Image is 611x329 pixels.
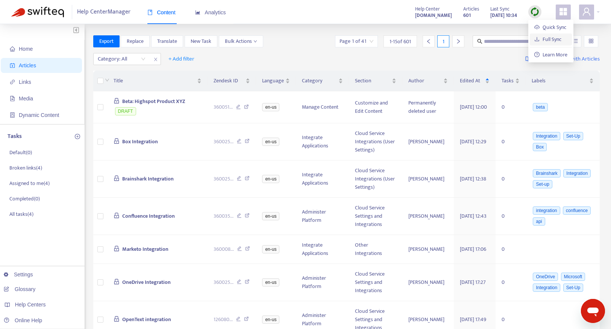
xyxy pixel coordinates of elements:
td: 0 [496,235,526,264]
strong: 601 [463,11,471,20]
span: 360051 ... [214,103,233,111]
span: book [147,10,153,15]
span: confluence [563,206,591,215]
span: user [582,7,591,16]
button: + Add filter [163,53,200,65]
span: Tasks [502,77,514,85]
th: Section [349,71,402,91]
span: lock [114,212,120,218]
td: Other Integrations [349,235,402,264]
a: [DOMAIN_NAME] [415,11,452,20]
span: Box Integration [122,137,158,146]
span: lock [114,138,120,144]
span: en-us [262,212,279,220]
span: en-us [262,175,279,183]
span: en-us [262,278,279,287]
span: en-us [262,103,279,111]
img: image-link [525,56,531,62]
span: plus-circle [75,134,80,139]
td: Integrate Applications [296,123,349,161]
td: 0 [496,161,526,198]
span: home [10,46,15,52]
td: [PERSON_NAME] [402,264,454,301]
span: Author [408,77,442,85]
span: integration [533,206,560,215]
p: Broken links ( 4 ) [9,164,42,172]
span: Articles [19,62,36,68]
button: Replace [121,35,150,47]
span: en-us [262,138,279,146]
a: question-circleLearn More [534,50,567,59]
span: lock [114,98,120,104]
span: en-us [262,245,279,253]
td: [PERSON_NAME] [402,161,454,198]
td: Permanently deleted user [402,91,454,123]
button: Export [93,35,120,47]
span: Confluence Integration [122,212,175,220]
span: Dynamic Content [19,112,59,118]
span: 360008 ... [214,245,234,253]
span: [DATE] 17:06 [460,245,486,253]
img: Swifteq [11,7,64,17]
span: Articles [463,5,479,13]
span: Category [302,77,337,85]
a: Full Sync [534,35,561,44]
span: down [253,39,257,43]
td: [PERSON_NAME] [402,123,454,161]
a: Online Help [4,317,42,323]
span: [DATE] 17:27 [460,278,486,287]
div: 1 [437,35,449,47]
span: Labels [532,77,588,85]
td: Cloud Service Integrations (User Settings) [349,123,402,161]
p: Default ( 0 ) [9,149,32,156]
td: Integrate Applications [296,235,349,264]
td: Administer Platform [296,198,349,235]
span: api [533,217,545,226]
span: Analytics [195,9,226,15]
button: unordered-list [570,35,581,47]
span: Translate [157,37,177,45]
span: down [105,78,109,82]
span: 360035 ... [214,212,233,220]
span: account-book [10,63,15,68]
span: beta [533,103,547,111]
button: New Task [185,35,217,47]
span: lock [114,175,120,181]
p: Assigned to me ( 4 ) [9,179,50,187]
span: Marketo Integration [122,245,168,253]
span: Set-Up [563,284,583,292]
span: area-chart [195,10,200,15]
span: Brainshark [533,169,560,177]
a: Getting started with Articles [525,53,600,65]
span: [DATE] 12:38 [460,174,486,183]
td: Integrate Applications [296,161,349,198]
span: Box [533,143,547,151]
p: All tasks ( 4 ) [9,210,33,218]
td: 0 [496,198,526,235]
td: [PERSON_NAME] [402,235,454,264]
span: lock [114,246,120,252]
span: Integration [563,169,591,177]
span: appstore [559,7,568,16]
span: Replace [127,37,144,45]
span: unordered-list [573,38,578,44]
span: Bulk Actions [225,37,257,45]
td: Cloud Service Settings and Integrations [349,264,402,301]
span: Getting started with Articles [533,55,600,64]
span: Microsoft [561,273,585,281]
span: + Add filter [168,55,194,64]
span: Integration [533,132,560,140]
span: search [477,39,482,44]
span: lock [114,316,120,322]
img: sync.dc5367851b00ba804db3.png [530,7,540,17]
span: Links [19,79,31,85]
td: 0 [496,264,526,301]
span: Title [114,77,196,85]
span: Integration [533,284,560,292]
span: Help Center Manager [77,5,130,19]
span: right [456,39,461,44]
span: Set-Up [563,132,583,140]
p: Tasks [8,132,22,141]
span: lock [114,279,120,285]
span: 126080 ... [214,315,233,324]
